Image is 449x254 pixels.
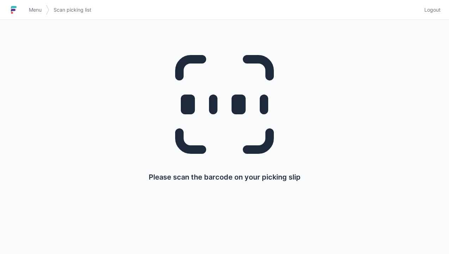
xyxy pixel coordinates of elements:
img: logo-small.jpg [8,4,19,16]
span: Menu [29,6,42,13]
img: svg> [46,1,49,18]
a: Logout [420,4,441,16]
a: Scan picking list [49,4,96,16]
span: Logout [424,6,441,13]
span: Scan picking list [54,6,91,13]
p: Please scan the barcode on your picking slip [149,172,301,182]
a: Menu [25,4,46,16]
